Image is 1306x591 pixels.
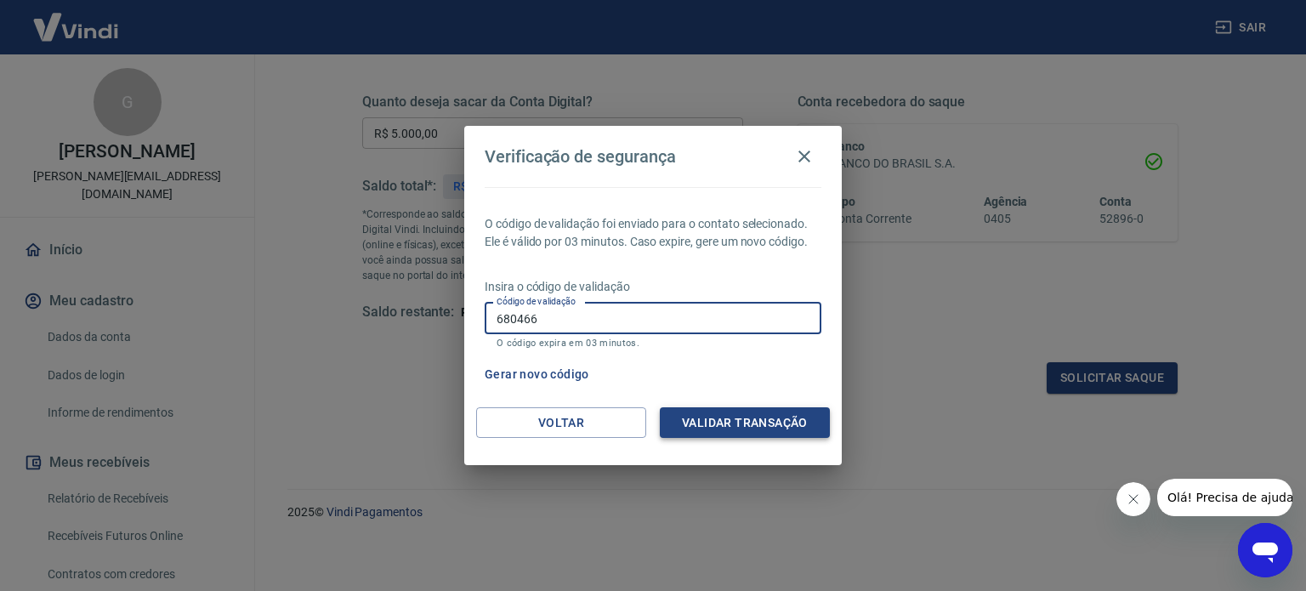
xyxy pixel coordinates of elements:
[476,407,646,439] button: Voltar
[485,215,821,251] p: O código de validação foi enviado para o contato selecionado. Ele é válido por 03 minutos. Caso e...
[1238,523,1292,577] iframe: Botão para abrir a janela de mensagens
[10,12,143,26] span: Olá! Precisa de ajuda?
[1116,482,1150,516] iframe: Fechar mensagem
[485,278,821,296] p: Insira o código de validação
[497,295,576,308] label: Código de validação
[478,359,596,390] button: Gerar novo código
[485,146,676,167] h4: Verificação de segurança
[497,338,809,349] p: O código expira em 03 minutos.
[1157,479,1292,516] iframe: Mensagem da empresa
[660,407,830,439] button: Validar transação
